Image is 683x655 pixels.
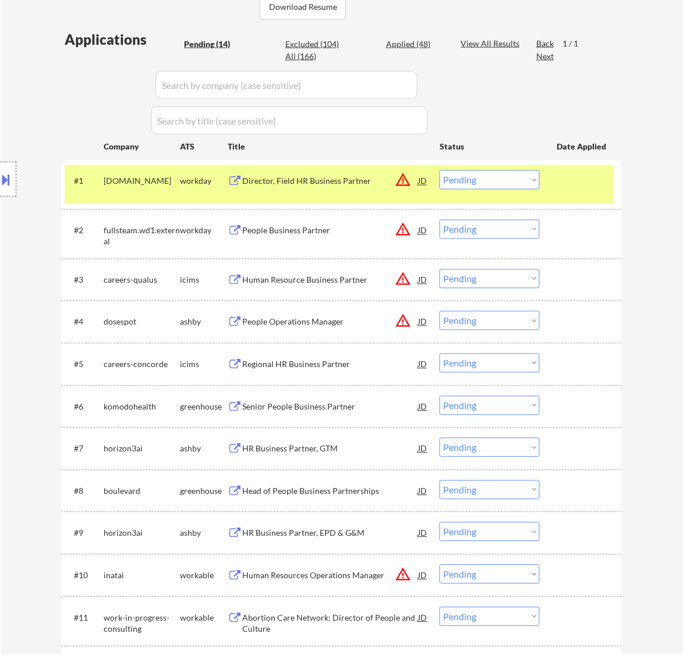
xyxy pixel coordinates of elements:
[74,528,94,539] div: #9
[180,316,228,328] div: ashby
[104,486,180,497] div: boulevard
[285,38,344,50] div: Excluded (104)
[417,170,429,191] div: JD
[74,359,94,371] div: #5
[440,136,540,156] div: Status
[104,401,180,413] div: komodohealth
[417,565,429,586] div: JD
[242,359,418,371] div: Regional HR Business Partner
[417,354,429,375] div: JD
[461,38,523,49] div: View All Results
[74,613,94,624] div: #11
[180,486,228,497] div: greenhouse
[228,141,429,152] div: Title
[242,316,418,328] div: People Operations Manager
[180,443,228,455] div: ashby
[104,528,180,539] div: horizon3ai
[242,275,418,286] div: Human Resource Business Partner
[74,316,94,328] div: #4
[417,220,429,241] div: JD
[104,570,180,582] div: inatai
[180,570,228,582] div: workable
[104,359,180,371] div: careers-concorde
[242,570,418,582] div: Human Resources Operations Manager
[74,486,94,497] div: #8
[395,222,411,238] button: warning_amber
[417,480,429,501] div: JD
[417,311,429,332] div: JD
[242,528,418,539] div: HR Business Partner, EPD & G&M
[386,38,444,50] div: Applied (48)
[242,225,418,237] div: People Business Partner
[285,51,344,62] div: All (166)
[242,176,418,187] div: Director, Field HR Business Partner
[65,33,180,47] div: Applications
[180,613,228,624] div: workable
[562,38,589,49] div: 1 / 1
[395,271,411,287] button: warning_amber
[417,269,429,290] div: JD
[74,570,94,582] div: #10
[74,401,94,413] div: #6
[151,106,428,134] input: Search by title (case sensitive)
[417,396,429,417] div: JD
[417,607,429,628] div: JD
[242,486,418,497] div: Head of People Business Partnerships
[104,316,180,328] div: dosespot
[104,443,180,455] div: horizon3ai
[180,401,228,413] div: greenhouse
[395,313,411,329] button: warning_amber
[242,401,418,413] div: Senior People Business Partner
[74,443,94,455] div: #7
[184,38,242,50] div: Pending (14)
[536,51,555,62] div: Next
[242,613,418,635] div: Abortion Care Network: Director of People and Culture
[104,613,180,635] div: work-in-progress-consulting
[242,443,418,455] div: HR Business Partner, GTM
[180,359,228,371] div: icims
[536,38,555,49] div: Back
[395,567,411,583] button: warning_amber
[417,522,429,543] div: JD
[417,438,429,459] div: JD
[155,71,417,99] input: Search by company (case sensitive)
[557,141,608,152] div: Date Applied
[395,172,411,188] button: warning_amber
[180,528,228,539] div: ashby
